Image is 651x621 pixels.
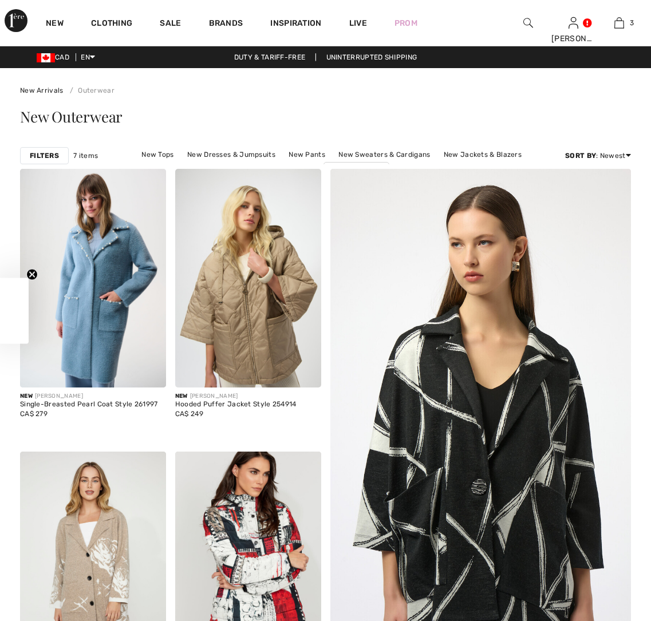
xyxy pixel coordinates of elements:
img: My Bag [614,16,624,30]
a: Live [349,17,367,29]
a: New Outerwear [323,162,389,178]
a: Sign In [569,17,578,28]
a: 3 [597,16,641,30]
a: Hooded Puffer Jacket Style 254914. Gold [175,169,321,387]
div: [PERSON_NAME] [551,33,596,45]
div: [PERSON_NAME] [20,392,166,401]
span: CA$ 279 [20,410,48,418]
span: Inspiration [270,18,321,30]
span: New [20,393,33,400]
span: New [175,393,188,400]
span: CA$ 249 [175,410,203,418]
img: 1ère Avenue [5,9,27,32]
strong: Sort By [565,152,596,160]
span: New Outerwear [20,106,123,126]
div: : Newest [565,151,631,161]
a: Outerwear [65,86,115,94]
span: EN [81,53,95,61]
a: New Jackets & Blazers [438,147,527,162]
a: New Dresses & Jumpsuits [182,147,281,162]
a: Abstract Blazer with Pockets Style 254039. Black/Off White [330,169,632,620]
span: CAD [37,53,74,61]
div: Hooded Puffer Jacket Style 254914 [175,401,321,409]
div: Single-Breasted Pearl Coat Style 261997 [20,401,166,409]
img: My Info [569,16,578,30]
a: Brands [209,18,243,30]
a: Prom [394,17,417,29]
a: Sale [160,18,181,30]
img: Single-Breasted Pearl Coat Style 261997. Chambray [20,169,166,387]
a: New Sweaters & Cardigans [333,147,436,162]
a: New Skirts [274,163,322,177]
a: New Arrivals [20,86,64,94]
strong: Filters [30,151,59,161]
div: [PERSON_NAME] [175,392,321,401]
span: 7 items [73,151,98,161]
img: search the website [523,16,533,30]
button: Close teaser [26,268,38,280]
img: Canadian Dollar [37,53,55,62]
a: New Pants [283,147,331,162]
a: Clothing [91,18,132,30]
span: 3 [630,18,634,28]
a: New Tops [136,147,179,162]
a: New [46,18,64,30]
